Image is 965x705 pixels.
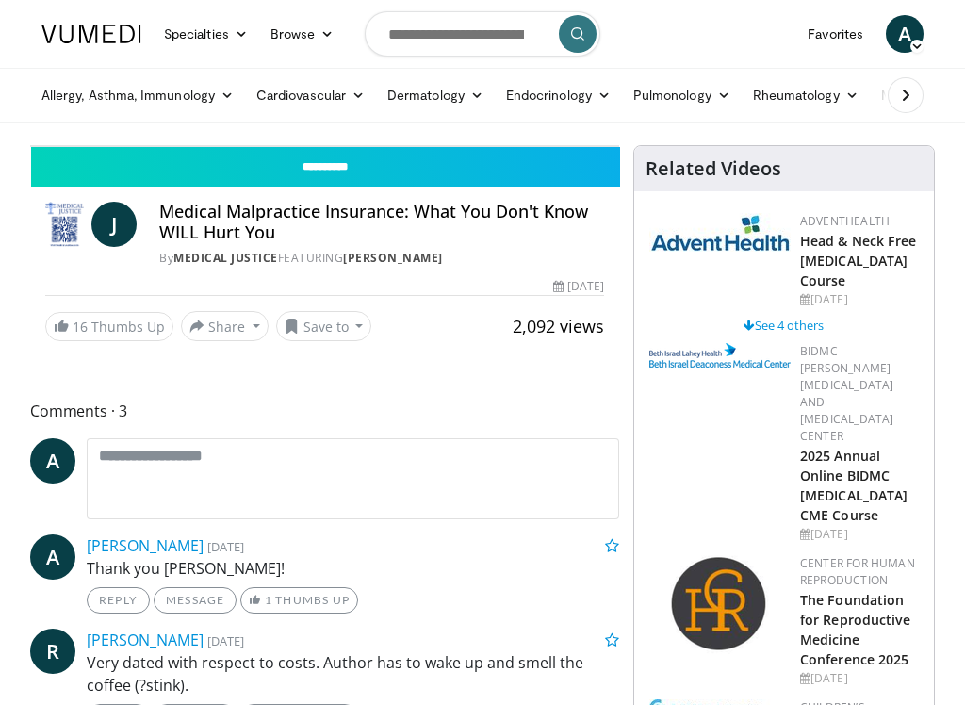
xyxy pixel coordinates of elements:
a: [PERSON_NAME] [87,630,204,650]
img: c058e059-5986-4522-8e32-16b7599f4943.png.150x105_q85_autocrop_double_scale_upscale_version-0.2.png [670,555,769,654]
span: Comments 3 [30,399,619,423]
a: Pulmonology [622,76,742,114]
p: Very dated with respect to costs. Author has to wake up and smell the coffee (?stink). [87,651,619,697]
p: Thank you [PERSON_NAME]! [87,557,619,580]
img: VuMedi Logo [41,25,141,43]
a: Allergy, Asthma, Immunology [30,76,245,114]
div: By FEATURING [159,250,604,267]
a: A [30,534,75,580]
a: Browse [259,15,346,53]
a: See 4 others [744,317,824,334]
a: BIDMC [PERSON_NAME][MEDICAL_DATA] and [MEDICAL_DATA] Center [800,343,893,444]
small: [DATE] [207,632,244,649]
a: AdventHealth [800,213,890,229]
a: Favorites [796,15,875,53]
a: Medical Justice [173,250,278,266]
h4: Medical Malpractice Insurance: What You Don't Know WILL Hurt You [159,202,604,242]
a: R [30,629,75,674]
a: [PERSON_NAME] [343,250,443,266]
h4: Related Videos [646,157,781,180]
a: 16 Thumbs Up [45,312,173,341]
span: 2,092 views [513,315,604,337]
a: Reply [87,587,150,614]
button: Share [181,311,269,341]
input: Search topics, interventions [365,11,600,57]
a: Specialties [153,15,259,53]
a: The Foundation for Reproductive Medicine Conference 2025 [800,591,911,668]
div: [DATE] [800,670,919,687]
a: [PERSON_NAME] [87,535,204,556]
a: Cardiovascular [245,76,376,114]
a: Head & Neck Free [MEDICAL_DATA] Course [800,232,917,289]
a: Rheumatology [742,76,870,114]
img: Medical Justice [45,202,84,247]
small: [DATE] [207,538,244,555]
div: [DATE] [800,526,919,543]
a: J [91,202,137,247]
a: Dermatology [376,76,495,114]
a: 2025 Annual Online BIDMC [MEDICAL_DATA] CME Course [800,447,908,524]
a: Center for Human Reproduction [800,555,915,588]
div: [DATE] [553,278,604,295]
a: A [886,15,924,53]
a: Endocrinology [495,76,622,114]
span: 1 [265,593,272,607]
a: 1 Thumbs Up [240,587,358,614]
div: [DATE] [800,291,919,308]
a: Message [154,587,237,614]
img: c96b19ec-a48b-46a9-9095-935f19585444.png.150x105_q85_autocrop_double_scale_upscale_version-0.2.png [649,343,791,368]
span: 16 [73,318,88,336]
a: A [30,438,75,484]
button: Save to [276,311,372,341]
img: 5c3c682d-da39-4b33-93a5-b3fb6ba9580b.jpg.150x105_q85_autocrop_double_scale_upscale_version-0.2.jpg [649,213,791,252]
